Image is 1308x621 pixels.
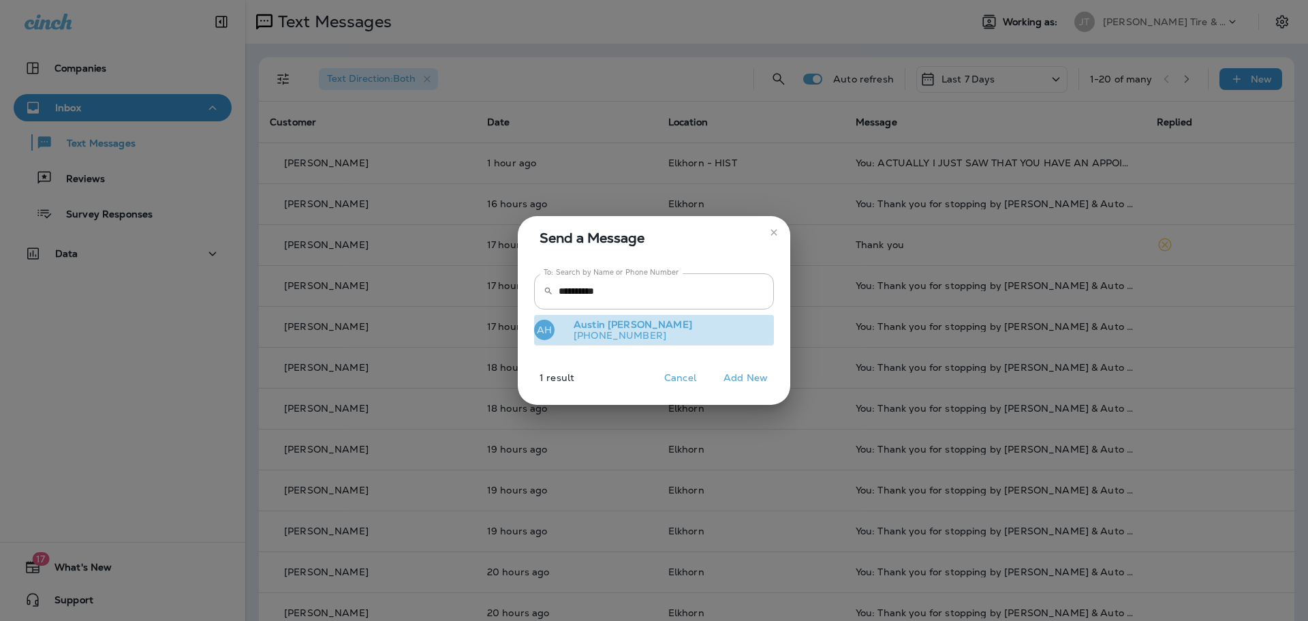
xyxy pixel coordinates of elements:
p: [PHONE_NUMBER] [563,330,692,341]
button: Add New [717,367,775,389]
span: Send a Message [540,227,774,249]
p: 1 result [512,372,574,394]
span: [PERSON_NAME] [608,318,692,331]
div: AH [534,320,555,340]
button: close [763,222,785,243]
span: Austin [574,318,605,331]
button: AHAustin [PERSON_NAME][PHONE_NUMBER] [534,315,774,346]
button: Cancel [655,367,706,389]
label: To: Search by Name or Phone Number [544,267,679,277]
